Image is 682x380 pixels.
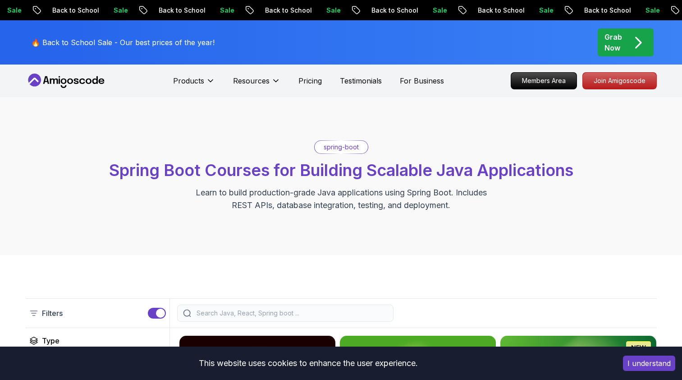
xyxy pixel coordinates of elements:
[250,6,311,15] p: Back to School
[173,75,215,93] button: Products
[298,75,322,86] a: Pricing
[109,160,573,180] span: Spring Boot Courses for Building Scalable Java Applications
[631,343,646,352] p: NEW
[42,308,63,319] p: Filters
[462,6,524,15] p: Back to School
[356,6,417,15] p: Back to School
[511,72,577,89] a: Members Area
[190,186,493,212] p: Learn to build production-grade Java applications using Spring Boot. Includes REST APIs, database...
[582,72,657,89] a: Join Amigoscode
[340,75,382,86] a: Testimonials
[233,75,280,93] button: Resources
[173,75,204,86] p: Products
[623,356,675,371] button: Accept cookies
[98,6,127,15] p: Sale
[31,37,215,48] p: 🔥 Back to School Sale - Our best prices of the year!
[630,6,659,15] p: Sale
[583,73,656,89] p: Join Amigoscode
[524,6,553,15] p: Sale
[417,6,446,15] p: Sale
[205,6,233,15] p: Sale
[7,353,609,373] div: This website uses cookies to enhance the user experience.
[604,32,622,53] p: Grab Now
[311,6,340,15] p: Sale
[511,73,577,89] p: Members Area
[42,335,60,346] h2: Type
[569,6,630,15] p: Back to School
[324,143,359,152] p: spring-boot
[233,75,270,86] p: Resources
[143,6,205,15] p: Back to School
[195,309,388,318] input: Search Java, React, Spring boot ...
[37,6,98,15] p: Back to School
[400,75,444,86] a: For Business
